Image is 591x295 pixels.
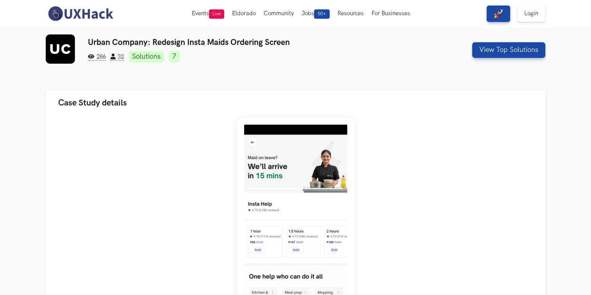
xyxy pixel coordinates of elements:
[46,5,115,22] img: UXHack-logo.png
[46,34,75,64] img: Urban Company logo
[46,91,546,115] button: Case Study details
[58,98,127,108] span: Case Study details
[88,54,106,61] span: 286
[494,9,503,18] img: rocket
[209,9,224,19] span: Live
[88,38,419,47] h3: Urban Company: Redesign Insta Maids Ordering Screen
[169,51,180,63] a: 7
[472,42,545,58] button: View Top Solutions
[111,54,124,61] span: 32
[314,9,330,19] span: 50+
[129,51,164,63] a: Solutions
[517,5,545,22] a: Login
